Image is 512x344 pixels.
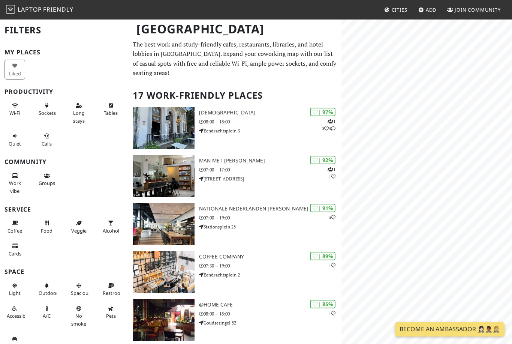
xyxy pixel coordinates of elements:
[128,107,341,149] a: Heilige Boontjes | 97% 133 [DEMOGRAPHIC_DATA] 08:00 – 18:00 Eendrachtsplein 3
[329,310,335,317] p: 1
[106,312,116,319] span: Pet friendly
[199,254,341,260] h3: Coffee Company
[39,180,55,186] span: Group tables
[43,312,51,319] span: Air conditioned
[36,170,57,189] button: Groups
[39,290,58,296] span: Outdoor area
[199,127,341,134] p: Eendrachtsplein 3
[4,99,25,119] button: Wi-Fi
[9,110,20,116] span: Stable Wi-Fi
[395,322,505,336] a: Become an Ambassador 🤵🏻‍♀️🤵🏾‍♂️🤵🏼‍♀️
[103,290,125,296] span: Restroom
[199,262,341,269] p: 07:30 – 19:00
[7,312,29,319] span: Accessible
[69,217,89,237] button: Veggie
[4,268,124,275] h3: Space
[4,206,124,213] h3: Service
[42,140,52,147] span: Video/audio calls
[199,319,341,326] p: Goudsesingel 52
[128,203,341,245] a: Nationale-Nederlanden Douwe Egberts Café | 91% 3 Nationale-Nederlanden [PERSON_NAME] Café 07:00 –...
[199,175,341,182] p: [STREET_ADDRESS]
[199,118,341,125] p: 08:00 – 18:00
[103,227,119,234] span: Alcohol
[39,110,56,116] span: Power sockets
[9,250,21,257] span: Credit cards
[133,203,195,245] img: Nationale-Nederlanden Douwe Egberts Café
[71,312,86,327] span: Smoke free
[133,107,195,149] img: Heilige Boontjes
[9,290,21,296] span: Natural light
[381,3,410,17] a: Cities
[4,170,25,197] button: Work vibe
[199,271,341,278] p: Eendrachtsplein 2
[71,290,91,296] span: Spacious
[130,19,340,39] h1: [GEOGRAPHIC_DATA]
[100,302,121,322] button: Pets
[4,240,25,260] button: Cards
[133,155,195,197] img: Man met bril koffie
[310,204,335,212] div: | 91%
[36,217,57,237] button: Food
[133,299,195,341] img: @Home Cafe
[9,140,21,147] span: Quiet
[329,214,335,221] p: 3
[310,300,335,308] div: | 85%
[36,302,57,322] button: A/C
[36,130,57,150] button: Calls
[310,156,335,164] div: | 92%
[199,310,341,317] p: 08:00 – 18:00
[128,299,341,341] a: @Home Cafe | 85% 1 @Home Cafe 08:00 – 18:00 Goudsesingel 52
[9,180,21,194] span: People working
[43,5,73,14] span: Friendly
[100,99,121,119] button: Tables
[4,49,124,56] h3: My Places
[128,155,341,197] a: Man met bril koffie | 92% 11 Man met [PERSON_NAME] 07:00 – 17:00 [STREET_ADDRESS]
[322,118,335,132] p: 1 3 3
[392,6,407,13] span: Cities
[128,251,341,293] a: Coffee Company | 89% 1 Coffee Company 07:30 – 19:00 Eendrachtsplein 2
[310,252,335,260] div: | 89%
[133,251,195,293] img: Coffee Company
[6,5,15,14] img: LaptopFriendly
[73,110,85,124] span: Long stays
[36,99,57,119] button: Sockets
[199,110,341,116] h3: [DEMOGRAPHIC_DATA]
[415,3,440,17] a: Add
[4,158,124,165] h3: Community
[104,110,118,116] span: Work-friendly tables
[100,279,121,299] button: Restroom
[69,279,89,299] button: Spacious
[4,302,25,322] button: Accessible
[133,84,337,107] h2: 17 Work-Friendly Places
[6,3,73,17] a: LaptopFriendly LaptopFriendly
[199,166,341,173] p: 07:00 – 17:00
[100,217,121,237] button: Alcohol
[4,217,25,237] button: Coffee
[426,6,437,13] span: Add
[18,5,42,14] span: Laptop
[199,158,341,164] h3: Man met [PERSON_NAME]
[329,262,335,269] p: 1
[41,227,52,234] span: Food
[4,88,124,95] h3: Productivity
[199,206,341,212] h3: Nationale-Nederlanden [PERSON_NAME] Café
[444,3,504,17] a: Join Community
[199,223,341,230] p: Stationsplein 25
[310,108,335,116] div: | 97%
[199,214,341,221] p: 07:00 – 19:00
[4,279,25,299] button: Light
[69,99,89,127] button: Long stays
[455,6,501,13] span: Join Community
[328,166,335,180] p: 1 1
[133,40,337,78] p: The best work and study-friendly cafes, restaurants, libraries, and hotel lobbies in [GEOGRAPHIC_...
[7,227,22,234] span: Coffee
[4,130,25,150] button: Quiet
[69,302,89,330] button: No smoke
[71,227,87,234] span: Veggie
[36,279,57,299] button: Outdoor
[199,302,341,308] h3: @Home Cafe
[4,19,124,42] h2: Filters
